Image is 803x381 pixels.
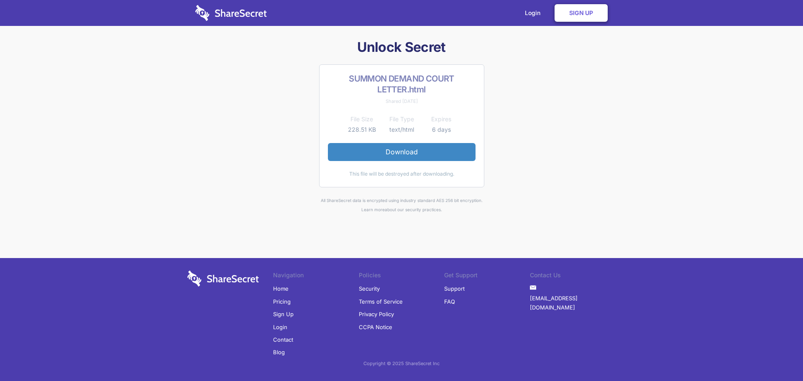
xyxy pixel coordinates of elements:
[359,295,403,308] a: Terms of Service
[530,292,616,314] a: [EMAIL_ADDRESS][DOMAIN_NAME]
[273,333,293,346] a: Contact
[444,282,465,295] a: Support
[273,295,291,308] a: Pricing
[342,125,382,135] td: 228.51 KB
[444,295,455,308] a: FAQ
[273,271,359,282] li: Navigation
[273,346,285,358] a: Blog
[382,114,422,124] th: File Type
[273,321,287,333] a: Login
[359,321,392,333] a: CCPA Notice
[361,207,385,212] a: Learn more
[273,308,294,320] a: Sign Up
[422,125,461,135] td: 6 days
[328,73,476,95] h2: SUMMON DEMAND COURT LETTER.html
[422,114,461,124] th: Expires
[328,169,476,179] div: This file will be destroyed after downloading.
[444,271,530,282] li: Get Support
[328,143,476,161] a: Download
[195,5,267,21] img: logo-wordmark-white-trans-d4663122ce5f474addd5e946df7df03e33cb6a1c49d2221995e7729f52c070b2.svg
[359,282,380,295] a: Security
[184,38,619,56] h1: Unlock Secret
[555,4,608,22] a: Sign Up
[530,271,616,282] li: Contact Us
[359,271,445,282] li: Policies
[359,308,394,320] a: Privacy Policy
[328,97,476,106] div: Shared [DATE]
[187,271,259,286] img: logo-wordmark-white-trans-d4663122ce5f474addd5e946df7df03e33cb6a1c49d2221995e7729f52c070b2.svg
[342,114,382,124] th: File Size
[273,282,289,295] a: Home
[184,196,619,215] div: All ShareSecret data is encrypted using industry standard AES 256 bit encryption. about our secur...
[382,125,422,135] td: text/html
